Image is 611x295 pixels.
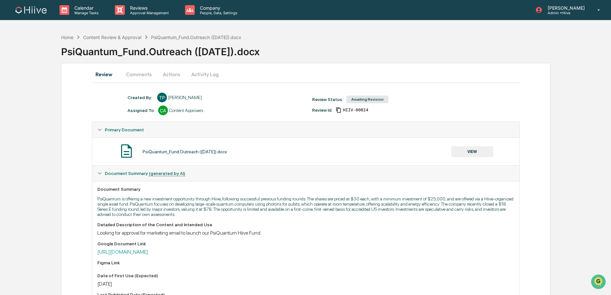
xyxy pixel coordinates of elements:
button: VIEW [451,146,493,157]
div: PsiQuantum_Fund.Outreach ([DATE]).docx [61,41,611,57]
div: Date of First Use (Expected) [97,273,514,278]
div: Primary Document [92,122,519,137]
div: PsiQuantum_Fund.Outreach ([DATE]).docx [151,35,241,40]
span: Data Lookup [13,94,41,100]
p: Calendar [69,5,102,11]
div: Looking for approval for marketing email to launch our PsiQuantum Hiive Fund. [97,230,514,236]
u: (generated by AI) [149,171,185,176]
div: Content Review & Approval [83,35,141,40]
div: 🔎 [6,94,12,99]
p: Company [195,5,241,11]
span: Preclearance [13,81,42,88]
button: Review [92,66,121,82]
p: PsiQuantum is offering a new investment opportunity through Hiive, following successful previous ... [97,196,514,217]
div: TP [157,93,167,102]
p: Approval Management [125,11,172,15]
div: Primary Document [92,137,519,165]
a: [URL][DOMAIN_NAME] [97,249,148,255]
div: Assigned To: [127,108,155,113]
div: Google Document Link [97,241,514,246]
div: CA [158,106,168,115]
p: [PERSON_NAME] [542,5,588,11]
div: [PERSON_NAME] [168,95,202,100]
div: 🗄️ [47,82,52,87]
a: 🖐️Preclearance [4,79,44,90]
div: Content Approvers [169,108,203,113]
iframe: Open customer support [590,274,608,291]
div: Home [61,35,73,40]
div: Start new chat [22,49,106,56]
div: Awaiting Revision [346,96,388,103]
span: Pylon [64,109,78,114]
div: PsiQuantum_Fund.Outreach ([DATE]).docx [143,149,227,154]
div: [DATE] [97,281,514,287]
span: 0bb7601f-4ffc-4dbd-8460-89afde698662 [343,107,368,113]
div: secondary tabs example [92,66,519,82]
div: Review Status: [312,97,343,102]
span: Attestations [53,81,80,88]
img: Document Icon [118,143,135,159]
button: Activity Log [186,66,224,82]
button: Actions [157,66,186,82]
div: Review Id: [312,107,333,113]
p: Manage Tasks [69,11,102,15]
span: Document Summary [105,171,185,176]
a: 🗄️Attestations [44,79,83,90]
p: People, Data, Settings [195,11,241,15]
button: Comments [121,66,157,82]
div: Document Summary (generated by AI) [92,166,519,181]
div: Figma Link [97,260,514,265]
a: Powered byPylon [46,109,78,114]
span: Primary Document [105,127,144,132]
div: We're available if you need us! [22,56,82,61]
a: 🔎Data Lookup [4,91,43,103]
div: Created By: ‎ ‎ [127,95,154,100]
p: Reviews [125,5,172,11]
img: 1746055101610-c473b297-6a78-478c-a979-82029cc54cd1 [6,49,18,61]
p: Admin • Hiive [542,11,588,15]
img: logo [16,6,47,14]
button: Start new chat [110,51,118,59]
div: Document Summary [97,187,514,192]
div: 🖐️ [6,82,12,87]
p: How can we help? [6,14,118,24]
div: Detailed Description of the Content and Intended Use [97,222,514,227]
